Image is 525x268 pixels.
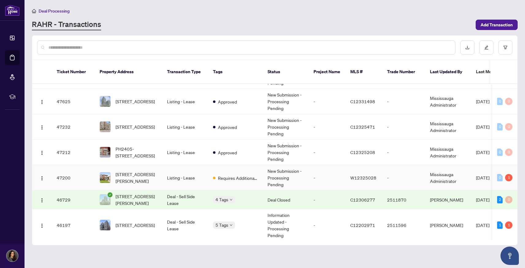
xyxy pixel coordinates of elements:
[505,123,512,130] div: 0
[476,197,489,202] span: [DATE]
[350,149,375,155] span: C12325208
[108,192,112,197] span: check-circle
[309,209,345,241] td: -
[425,114,471,140] td: Mississauga Administrator
[32,9,36,13] span: home
[505,98,512,105] div: 0
[425,191,471,209] td: [PERSON_NAME]
[263,114,309,140] td: New Submission - Processing Pending
[497,174,503,181] div: 0
[345,60,382,84] th: MLS #
[263,60,309,84] th: Status
[497,221,503,229] div: 1
[37,173,47,183] button: Logo
[350,99,375,104] span: C12331498
[37,147,47,157] button: Logo
[263,209,309,241] td: Information Updated - Processing Pending
[100,122,110,132] img: thumbnail-img
[218,124,237,130] span: Approved
[309,114,345,140] td: -
[476,149,489,155] span: [DATE]
[116,171,157,184] span: [STREET_ADDRESS][PERSON_NAME]
[52,209,95,241] td: 46197
[37,195,47,205] button: Logo
[481,20,513,30] span: Add Transaction
[162,60,208,84] th: Transaction Type
[382,60,425,84] th: Trade Number
[484,45,489,50] span: edit
[116,222,155,228] span: [STREET_ADDRESS]
[32,19,101,30] a: RAHR - Transactions
[498,40,512,55] button: filter
[382,209,425,241] td: 2511596
[100,96,110,107] img: thumbnail-img
[350,222,375,228] span: C12202971
[497,196,503,203] div: 2
[218,149,237,156] span: Approved
[505,149,512,156] div: 0
[116,123,155,130] span: [STREET_ADDRESS]
[497,123,503,130] div: 0
[425,165,471,191] td: Mississauga Administrator
[476,175,489,180] span: [DATE]
[476,124,489,130] span: [DATE]
[162,191,208,209] td: Deal - Sell Side Lease
[497,149,503,156] div: 0
[37,96,47,106] button: Logo
[309,191,345,209] td: -
[476,99,489,104] span: [DATE]
[52,191,95,209] td: 46729
[476,222,489,228] span: [DATE]
[382,191,425,209] td: 2511870
[39,8,70,14] span: Deal Processing
[40,150,44,155] img: Logo
[162,165,208,191] td: Listing - Lease
[215,196,228,203] span: 4 Tags
[263,191,309,209] td: Deal Closed
[460,40,474,55] button: download
[100,147,110,157] img: thumbnail-img
[100,220,110,230] img: thumbnail-img
[40,198,44,203] img: Logo
[40,176,44,181] img: Logo
[116,98,155,105] span: [STREET_ADDRESS]
[40,100,44,104] img: Logo
[215,221,228,228] span: 5 Tags
[52,60,95,84] th: Ticket Number
[37,220,47,230] button: Logo
[497,98,503,105] div: 0
[218,175,258,181] span: Requires Additional Docs
[263,165,309,191] td: New Submission - Processing Pending
[6,250,18,262] img: Profile Icon
[425,209,471,241] td: [PERSON_NAME]
[382,114,425,140] td: -
[476,68,513,75] span: Last Modified Date
[309,60,345,84] th: Project Name
[52,140,95,165] td: 47212
[350,197,375,202] span: C12306277
[116,193,157,206] span: [STREET_ADDRESS][PERSON_NAME]
[425,140,471,165] td: Mississauga Administrator
[309,165,345,191] td: -
[476,20,518,30] button: Add Transaction
[505,196,512,203] div: 0
[52,89,95,114] td: 47625
[208,60,263,84] th: Tags
[479,40,493,55] button: edit
[382,140,425,165] td: -
[503,45,508,50] span: filter
[116,145,157,159] span: PH2405-[STREET_ADDRESS]
[309,89,345,114] td: -
[230,224,233,227] span: down
[425,89,471,114] td: Mississauga Administrator
[52,114,95,140] td: 47232
[230,198,233,201] span: down
[162,114,208,140] td: Listing - Lease
[100,194,110,205] img: thumbnail-img
[40,223,44,228] img: Logo
[425,60,471,84] th: Last Updated By
[37,122,47,132] button: Logo
[162,140,208,165] td: Listing - Lease
[40,125,44,130] img: Logo
[162,209,208,241] td: Deal - Sell Side Lease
